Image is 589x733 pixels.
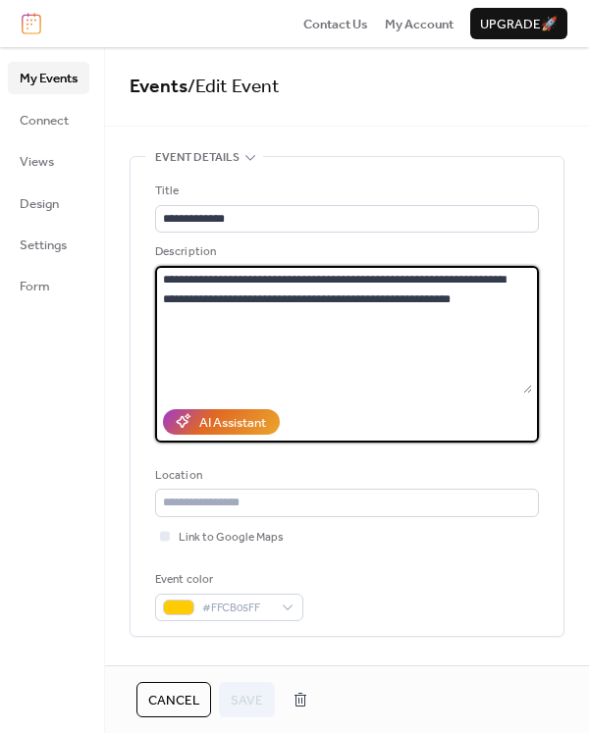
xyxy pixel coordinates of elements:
[155,148,240,168] span: Event details
[385,15,454,34] span: My Account
[8,145,89,177] a: Views
[8,229,89,260] a: Settings
[155,466,535,486] div: Location
[22,13,41,34] img: logo
[155,660,239,680] span: Date and time
[20,152,54,172] span: Views
[303,14,368,33] a: Contact Us
[187,69,280,105] span: / Edit Event
[20,111,69,131] span: Connect
[20,236,67,255] span: Settings
[385,14,454,33] a: My Account
[202,599,272,618] span: #FFCB05FF
[8,62,89,93] a: My Events
[8,104,89,135] a: Connect
[155,570,299,590] div: Event color
[163,409,280,435] button: AI Assistant
[8,270,89,301] a: Form
[20,277,50,296] span: Form
[148,691,199,710] span: Cancel
[199,413,266,433] div: AI Assistant
[470,8,567,39] button: Upgrade🚀
[8,187,89,219] a: Design
[130,69,187,105] a: Events
[136,682,211,717] button: Cancel
[20,194,59,214] span: Design
[155,182,535,201] div: Title
[179,528,284,548] span: Link to Google Maps
[155,242,535,262] div: Description
[480,15,558,34] span: Upgrade 🚀
[303,15,368,34] span: Contact Us
[20,69,78,88] span: My Events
